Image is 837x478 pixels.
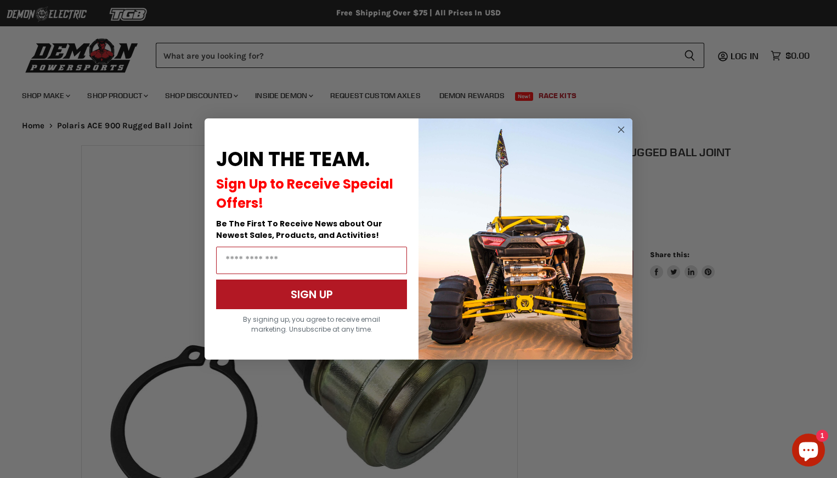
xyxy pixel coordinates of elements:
img: a9095488-b6e7-41ba-879d-588abfab540b.jpeg [418,118,632,360]
button: SIGN UP [216,280,407,309]
input: Email Address [216,247,407,274]
button: Close dialog [614,123,628,136]
span: By signing up, you agree to receive email marketing. Unsubscribe at any time. [243,315,380,334]
span: Sign Up to Receive Special Offers! [216,175,393,212]
span: Be The First To Receive News about Our Newest Sales, Products, and Activities! [216,218,382,241]
span: JOIN THE TEAM. [216,145,370,173]
inbox-online-store-chat: Shopify online store chat [789,434,828,469]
